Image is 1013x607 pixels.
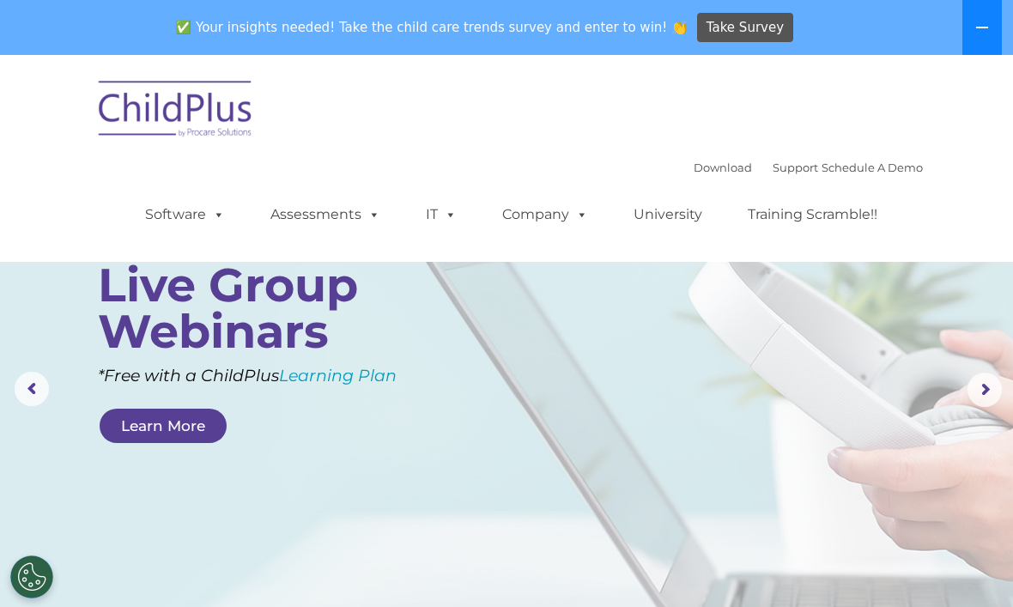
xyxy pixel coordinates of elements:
[98,262,428,355] rs-layer: Live Group Webinars
[773,161,818,174] a: Support
[90,69,262,155] img: ChildPlus by Procare Solutions
[169,11,695,45] span: ✅ Your insights needed! Take the child care trends survey and enter to win! 👏
[10,555,53,598] button: Cookies Settings
[98,361,456,391] rs-layer: *Free with a ChildPlus
[128,197,242,232] a: Software
[694,161,923,174] font: |
[697,13,794,43] a: Take Survey
[279,366,397,385] a: Learning Plan
[707,13,784,43] span: Take Survey
[731,197,895,232] a: Training Scramble!!
[409,197,474,232] a: IT
[822,161,923,174] a: Schedule A Demo
[694,161,752,174] a: Download
[253,197,397,232] a: Assessments
[616,197,719,232] a: University
[100,409,227,443] a: Learn More
[485,197,605,232] a: Company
